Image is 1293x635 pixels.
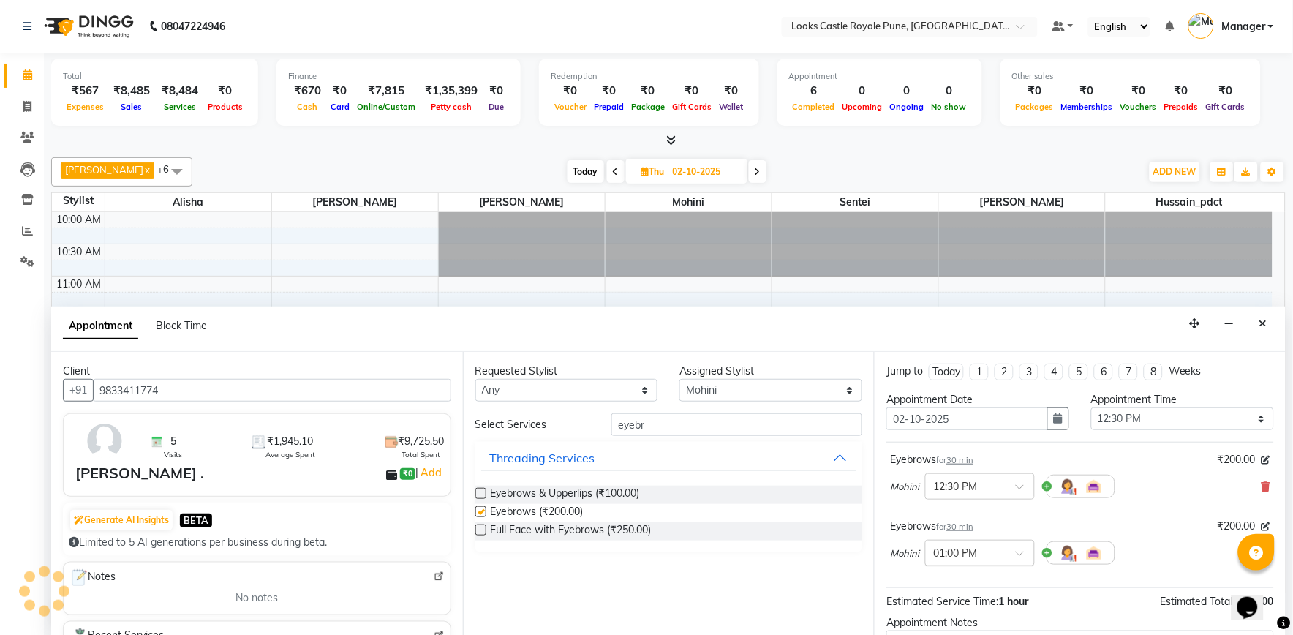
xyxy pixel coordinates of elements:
i: Edit price [1262,456,1270,465]
img: Manager [1188,13,1214,39]
span: ₹9,725.50 [399,434,445,449]
span: Gift Cards [1202,102,1249,112]
li: 3 [1019,364,1038,380]
span: Sales [118,102,146,112]
img: logo [37,6,137,47]
div: Appointment [789,70,970,83]
img: Interior.png [1085,544,1103,562]
div: Limited to 5 AI generations per business during beta. [69,535,445,550]
span: 30 min [946,522,973,532]
span: Mohini [890,480,919,495]
div: 0 [928,83,970,99]
div: ₹0 [1117,83,1161,99]
span: Completed [789,102,839,112]
span: Block Time [156,319,207,332]
span: +6 [157,163,180,175]
div: ₹7,815 [353,83,419,99]
span: Petty cash [427,102,475,112]
span: Prepaid [590,102,627,112]
img: Hairdresser.png [1059,478,1077,495]
button: ADD NEW [1150,162,1200,182]
div: Select Services [464,417,601,432]
span: [PERSON_NAME] [439,193,605,211]
div: ₹0 [1058,83,1117,99]
span: 5 [170,434,176,449]
li: 5 [1069,364,1088,380]
div: ₹0 [715,83,747,99]
li: 2 [995,364,1014,380]
span: [PERSON_NAME] [272,193,438,211]
input: yyyy-mm-dd [886,407,1048,430]
span: Total Spent [402,449,441,460]
span: ₹200.00 [1218,452,1256,467]
span: Upcoming [839,102,886,112]
div: ₹0 [668,83,715,99]
li: 4 [1044,364,1063,380]
div: 0 [839,83,886,99]
span: Average Spent [265,449,315,460]
li: 8 [1144,364,1163,380]
span: ₹1,945.10 [267,434,313,449]
div: 6 [789,83,839,99]
div: Client [63,364,451,379]
i: Edit price [1262,522,1270,531]
span: | [415,464,444,481]
span: Voucher [551,102,590,112]
span: Gift Cards [668,102,715,112]
span: Today [568,160,604,183]
span: BETA [180,514,212,527]
div: Today [932,364,960,380]
a: x [143,164,150,176]
div: Appointment Notes [886,615,1274,631]
div: ₹0 [327,83,353,99]
div: Eyebrows [890,519,973,534]
div: 10:30 AM [54,244,105,260]
small: for [936,522,973,532]
div: ₹0 [1161,83,1202,99]
span: Mohini [890,546,919,561]
input: Search by Name/Mobile/Email/Code [93,379,451,402]
input: 2025-10-02 [668,161,742,183]
small: for [936,455,973,465]
li: 7 [1119,364,1138,380]
li: 1 [970,364,989,380]
div: ₹8,485 [108,83,156,99]
input: Search by service name [611,413,862,436]
div: Total [63,70,246,83]
div: ₹0 [1202,83,1249,99]
div: Eyebrows [890,452,973,467]
span: Wallet [715,102,747,112]
div: Threading Services [490,449,595,467]
div: 10:00 AM [54,212,105,228]
span: Expenses [63,102,108,112]
button: +91 [63,379,94,402]
div: ₹1,35,399 [419,83,483,99]
span: Full Face with Eyebrows (₹250.00) [491,522,652,541]
div: Redemption [551,70,747,83]
a: Add [418,464,444,481]
span: Memberships [1058,102,1117,112]
span: Hussain_pdct [1106,193,1273,211]
div: Finance [288,70,509,83]
span: 1 hour [998,595,1028,608]
img: Hairdresser.png [1059,544,1077,562]
span: Appointment [63,313,138,339]
div: ₹0 [204,83,246,99]
span: Estimated Service Time: [886,595,998,608]
div: Appointment Time [1091,392,1274,407]
div: ₹0 [551,83,590,99]
li: 6 [1094,364,1113,380]
div: Other sales [1012,70,1249,83]
img: Interior.png [1085,478,1103,495]
div: Assigned Stylist [679,364,862,379]
div: 0 [886,83,928,99]
b: 08047224946 [161,6,225,47]
div: ₹0 [627,83,668,99]
button: Threading Services [481,445,857,471]
span: 30 min [946,455,973,465]
span: Alisha [105,193,271,211]
span: Ongoing [886,102,928,112]
span: Manager [1221,19,1265,34]
div: Stylist [52,193,105,208]
span: Sentei [772,193,938,211]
